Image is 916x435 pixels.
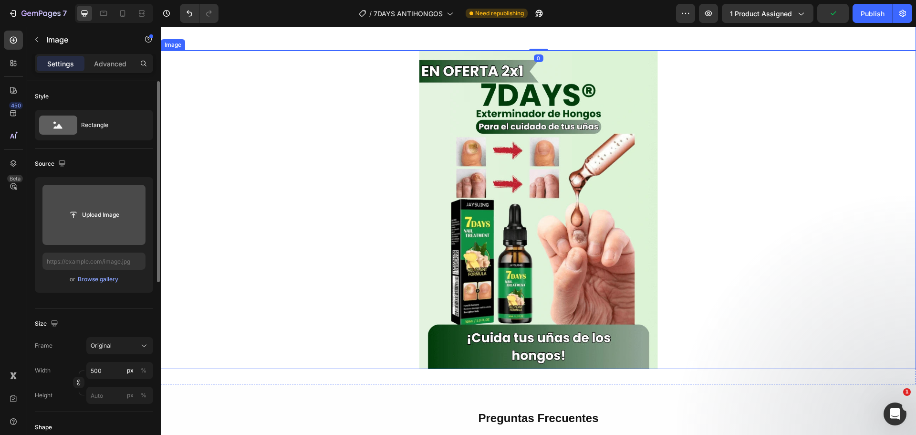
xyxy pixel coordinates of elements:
label: Height [35,391,52,400]
img: gempages_535620833180123971-f2f4b767-b9f5-4098-b31e-239b453f7279.webp [259,24,497,342]
button: 1 product assigned [722,4,813,23]
iframe: Intercom live chat [884,403,906,425]
div: Rectangle [81,114,139,136]
p: Advanced [94,59,126,69]
p: Image [46,34,127,45]
div: Undo/Redo [180,4,219,23]
div: 0 [373,28,383,35]
label: Frame [35,341,52,350]
button: px [138,390,149,401]
p: Settings [47,59,74,69]
input: px% [86,362,153,379]
div: Beta [7,175,23,182]
span: / [369,9,372,19]
div: px [127,366,134,375]
div: Source [35,158,68,170]
iframe: Design area [161,27,916,435]
button: Upload Image [61,206,127,223]
span: Need republishing [475,9,524,18]
div: % [141,366,146,375]
button: % [125,365,136,376]
label: Width [35,366,51,375]
div: Style [35,92,49,101]
div: Browse gallery [78,275,118,284]
span: 1 [903,388,911,396]
div: Image [2,14,22,22]
button: Publish [853,4,893,23]
button: Original [86,337,153,354]
input: https://example.com/image.jpg [42,253,146,270]
div: Size [35,318,60,330]
div: Shape [35,423,52,432]
span: Original [91,341,112,350]
p: 7 [62,8,67,19]
span: Preguntas Frecuentes [317,385,437,398]
button: px [138,365,149,376]
div: % [141,391,146,400]
span: 1 product assigned [730,9,792,19]
button: % [125,390,136,401]
button: Browse gallery [77,275,119,284]
input: px% [86,387,153,404]
div: Publish [861,9,885,19]
div: px [127,391,134,400]
span: or [70,274,75,285]
div: 450 [9,102,23,109]
span: 7DAYS ANTIHONGOS [374,9,443,19]
button: 7 [4,4,71,23]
